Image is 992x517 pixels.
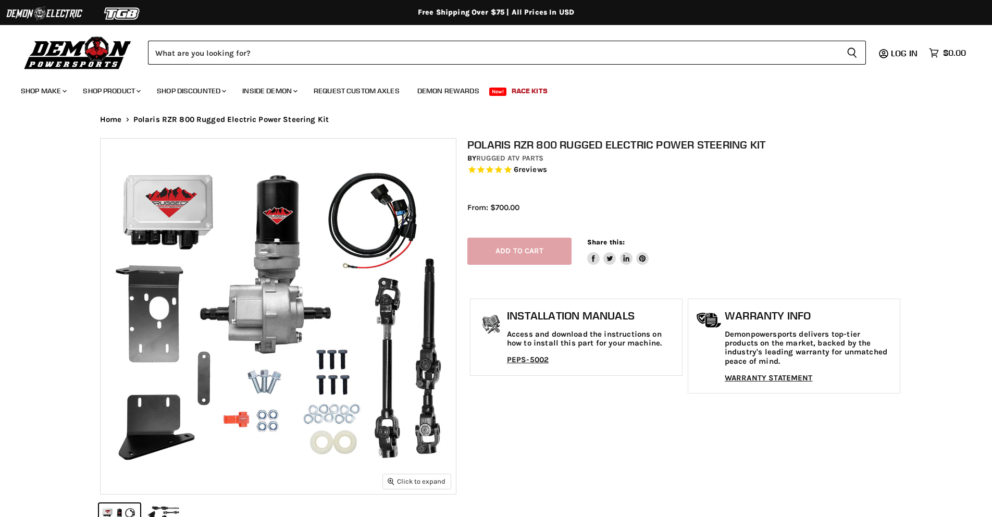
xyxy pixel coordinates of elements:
a: Shop Make [13,80,73,102]
nav: Breadcrumbs [79,115,913,124]
a: $0.00 [924,45,971,60]
form: Product [148,41,866,65]
span: 6 reviews [514,165,547,174]
span: $0.00 [943,48,966,58]
span: From: $700.00 [467,203,519,212]
button: Click to expand [383,474,451,488]
a: Shop Product [75,80,147,102]
span: Rated 5.0 out of 5 stars 6 reviews [467,165,903,176]
img: install_manual-icon.png [478,312,504,338]
img: IMAGE [101,139,456,494]
span: Polaris RZR 800 Rugged Electric Power Steering Kit [133,115,329,124]
h1: Warranty Info [725,310,895,322]
img: Demon Electric Logo 2 [5,4,83,23]
span: Share this: [587,238,625,246]
span: Log in [891,48,917,58]
p: Demonpowersports delivers top-tier products on the market, backed by the industry's leading warra... [725,330,895,366]
a: Log in [886,48,924,58]
ul: Main menu [13,76,963,102]
a: Home [100,115,122,124]
input: Search [148,41,838,65]
a: Demon Rewards [410,80,487,102]
a: WARRANTY STATEMENT [725,373,813,383]
aside: Share this: [587,238,649,265]
div: Free Shipping Over $75 | All Prices In USD [79,8,913,17]
span: Click to expand [388,477,445,485]
img: warranty-icon.png [696,312,722,328]
span: reviews [518,165,547,174]
a: PEPS-5002 [507,355,549,364]
a: Rugged ATV Parts [476,154,543,163]
a: Request Custom Axles [306,80,407,102]
a: Race Kits [504,80,555,102]
a: Inside Demon [234,80,304,102]
h1: Installation Manuals [507,310,677,322]
a: Shop Discounted [149,80,232,102]
img: TGB Logo 2 [83,4,162,23]
h1: Polaris RZR 800 Rugged Electric Power Steering Kit [467,138,903,151]
button: Search [838,41,866,65]
img: Demon Powersports [21,34,135,71]
p: Access and download the instructions on how to install this part for your machine. [507,330,677,348]
div: by [467,153,903,164]
span: New! [489,88,507,96]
